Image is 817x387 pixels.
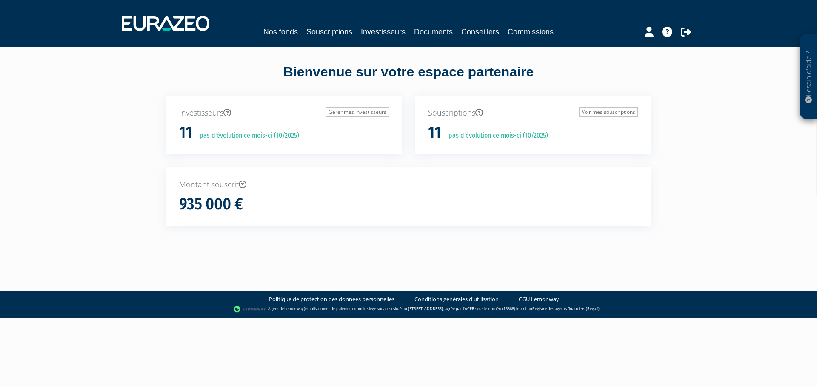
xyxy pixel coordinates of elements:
[263,26,298,38] a: Nos fonds
[414,295,499,303] a: Conditions générales d'utilisation
[160,62,657,96] div: Bienvenue sur votre espace partenaire
[532,306,600,311] a: Registre des agents financiers (Regafi)
[361,26,406,38] a: Investisseurs
[326,107,389,117] a: Gérer mes investisseurs
[461,26,499,38] a: Conseillers
[179,124,192,141] h1: 11
[804,39,814,115] p: Besoin d'aide ?
[519,295,559,303] a: CGU Lemonway
[179,107,389,119] p: Investisseurs
[234,305,266,314] img: logo-lemonway.png
[443,131,548,141] p: pas d'évolution ce mois-ci (10/2025)
[179,179,638,190] p: Montant souscrit
[508,26,554,38] a: Commissions
[428,107,638,119] p: Souscriptions
[414,26,453,38] a: Documents
[306,26,352,38] a: Souscriptions
[179,195,243,213] h1: 935 000 €
[269,295,394,303] a: Politique de protection des données personnelles
[579,107,638,117] a: Voir mes souscriptions
[9,305,808,314] div: - Agent de (établissement de paiement dont le siège social est situé au [STREET_ADDRESS], agréé p...
[284,306,304,311] a: Lemonway
[194,131,299,141] p: pas d'évolution ce mois-ci (10/2025)
[122,16,209,31] img: 1732889491-logotype_eurazeo_blanc_rvb.png
[428,124,441,141] h1: 11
